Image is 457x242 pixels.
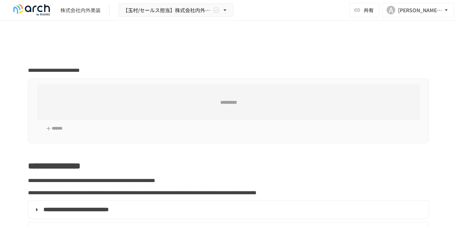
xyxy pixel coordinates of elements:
[118,3,233,17] button: 【玉村/セールス担当】株式会社内外美装様_初期設定サポート
[349,3,379,17] button: 共有
[398,6,443,15] div: [PERSON_NAME][EMAIL_ADDRESS][DOMAIN_NAME]
[364,6,374,14] span: 共有
[123,6,211,15] span: 【玉村/セールス担当】株式会社内外美装様_初期設定サポート
[387,6,395,14] div: A
[382,3,454,17] button: A[PERSON_NAME][EMAIL_ADDRESS][DOMAIN_NAME]
[9,4,55,16] img: logo-default@2x-9cf2c760.svg
[60,6,101,14] div: 株式会社内外美装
